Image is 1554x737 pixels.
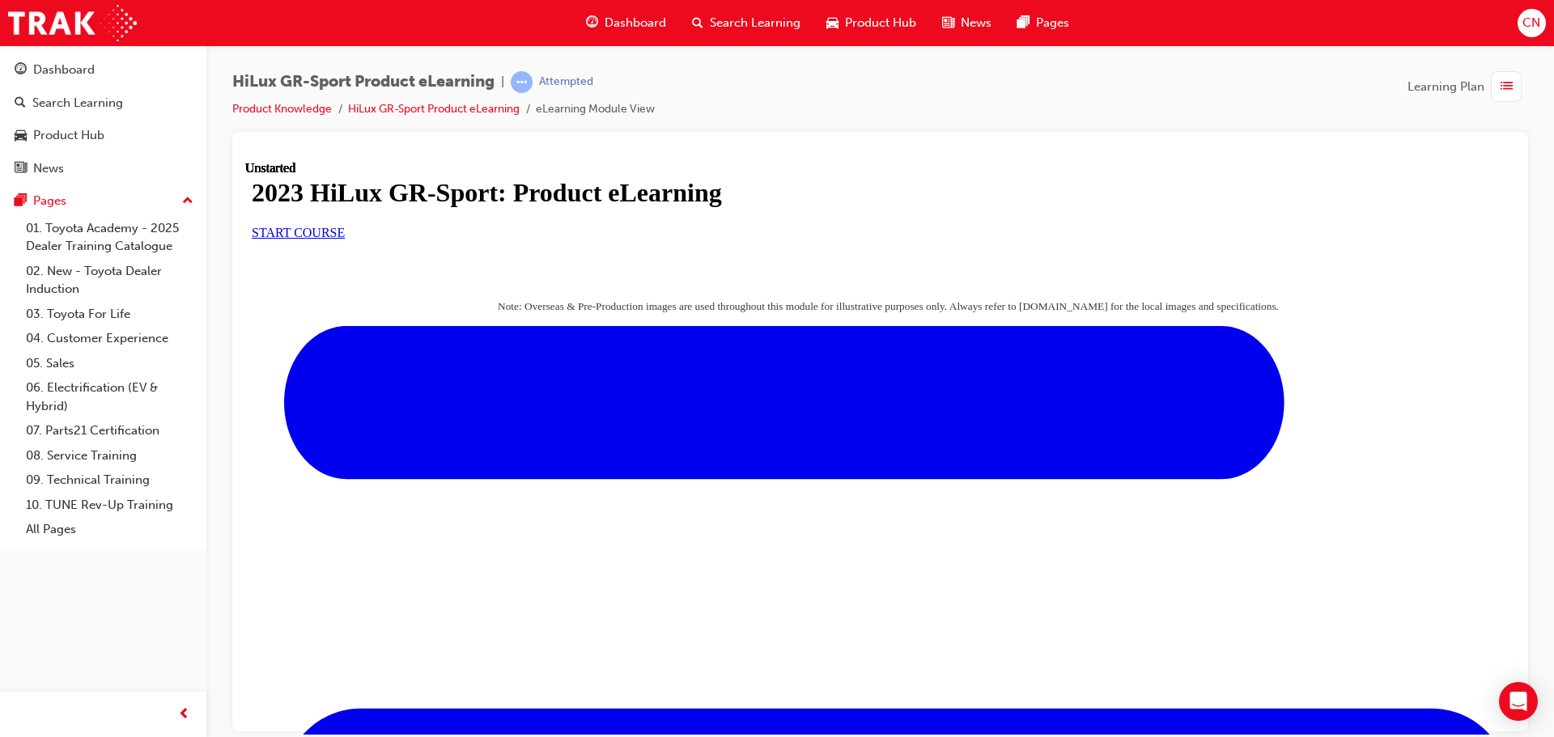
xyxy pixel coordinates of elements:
[33,61,95,79] div: Dashboard
[348,102,520,116] a: HiLux GR-Sport Product eLearning
[961,14,991,32] span: News
[33,192,66,210] div: Pages
[8,5,137,41] img: Trak
[1017,13,1030,33] span: pages-icon
[605,14,666,32] span: Dashboard
[929,6,1004,40] a: news-iconNews
[1518,9,1546,37] button: CN
[15,63,27,78] span: guage-icon
[19,351,200,376] a: 05. Sales
[15,162,27,176] span: news-icon
[19,443,200,468] a: 08. Service Training
[845,14,916,32] span: Product Hub
[573,6,679,40] a: guage-iconDashboard
[1408,78,1484,96] span: Learning Plan
[1036,14,1069,32] span: Pages
[19,493,200,518] a: 10. TUNE Rev-Up Training
[19,302,200,327] a: 03. Toyota For Life
[710,14,800,32] span: Search Learning
[253,139,1034,151] span: Note: Overseas & Pre-Production images are used throughout this module for illustrative purposes ...
[536,100,655,119] li: eLearning Module View
[182,191,193,212] span: up-icon
[6,65,100,78] a: START COURSE
[692,13,703,33] span: search-icon
[501,73,504,91] span: |
[32,94,123,112] div: Search Learning
[19,468,200,493] a: 09. Technical Training
[6,186,200,216] button: Pages
[19,259,200,302] a: 02. New - Toyota Dealer Induction
[1522,14,1540,32] span: CN
[232,102,332,116] a: Product Knowledge
[813,6,929,40] a: car-iconProduct Hub
[6,154,200,184] a: News
[942,13,954,33] span: news-icon
[232,73,495,91] span: HiLux GR-Sport Product eLearning
[15,96,26,111] span: search-icon
[1408,71,1528,102] button: Learning Plan
[6,121,200,150] a: Product Hub
[6,17,1263,47] h1: 2023 HiLux GR-Sport: Product eLearning
[19,375,200,418] a: 06. Electrification (EV & Hybrid)
[679,6,813,40] a: search-iconSearch Learning
[19,216,200,259] a: 01. Toyota Academy - 2025 Dealer Training Catalogue
[511,71,533,93] span: learningRecordVerb_ATTEMPT-icon
[539,74,593,90] div: Attempted
[6,52,200,186] button: DashboardSearch LearningProduct HubNews
[178,705,190,725] span: prev-icon
[6,55,200,85] a: Dashboard
[33,126,104,145] div: Product Hub
[15,129,27,143] span: car-icon
[15,194,27,209] span: pages-icon
[6,88,200,118] a: Search Learning
[1004,6,1082,40] a: pages-iconPages
[33,159,64,178] div: News
[826,13,839,33] span: car-icon
[586,13,598,33] span: guage-icon
[1499,682,1538,721] div: Open Intercom Messenger
[1501,77,1513,97] span: list-icon
[19,418,200,443] a: 07. Parts21 Certification
[19,326,200,351] a: 04. Customer Experience
[19,517,200,542] a: All Pages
